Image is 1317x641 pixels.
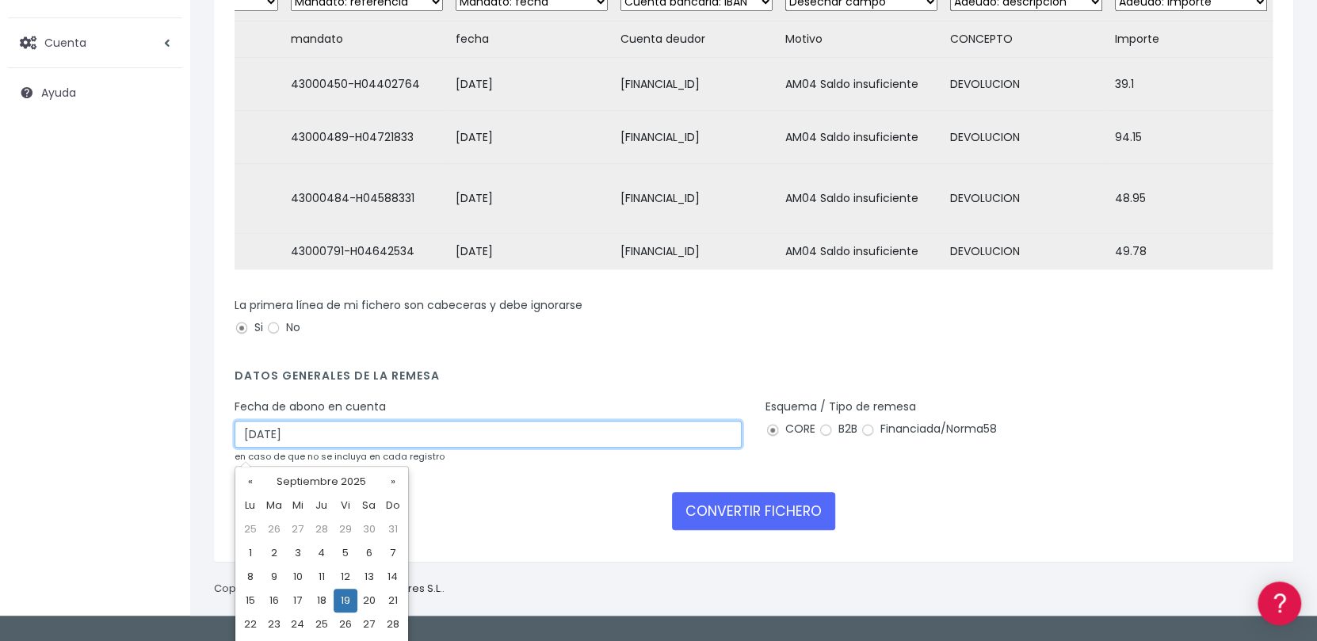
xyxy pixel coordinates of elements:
[239,517,262,541] td: 25
[218,456,305,471] a: POWERED BY ENCHANT
[16,225,301,250] a: Problemas habituales
[284,164,449,234] td: 43000484-H04588331
[357,589,381,612] td: 20
[449,21,614,58] td: fecha
[239,470,262,494] th: «
[239,589,262,612] td: 15
[357,541,381,565] td: 6
[381,589,405,612] td: 21
[779,58,944,111] td: AM04 Saldo insuficiente
[449,111,614,164] td: [DATE]
[239,541,262,565] td: 1
[286,494,310,517] th: Mi
[239,612,262,636] td: 22
[779,111,944,164] td: AM04 Saldo insuficiente
[861,421,997,437] label: Financiada/Norma58
[286,517,310,541] td: 27
[334,589,357,612] td: 19
[381,517,405,541] td: 31
[235,450,445,463] small: en caso de que no se incluya en cada registro
[449,58,614,111] td: [DATE]
[1109,234,1273,270] td: 49.78
[381,470,405,494] th: »
[16,274,301,299] a: Perfiles de empresas
[310,565,334,589] td: 11
[381,541,405,565] td: 7
[16,380,301,395] div: Programadores
[41,85,76,101] span: Ayuda
[235,399,386,415] label: Fecha de abono en cuenta
[449,234,614,270] td: [DATE]
[334,517,357,541] td: 29
[779,164,944,234] td: AM04 Saldo insuficiente
[1109,111,1273,164] td: 94.15
[357,612,381,636] td: 27
[262,612,286,636] td: 23
[239,494,262,517] th: Lu
[1109,21,1273,58] td: Importe
[779,234,944,270] td: AM04 Saldo insuficiente
[286,565,310,589] td: 10
[944,111,1109,164] td: DEVOLUCION
[262,517,286,541] td: 26
[310,541,334,565] td: 4
[262,494,286,517] th: Ma
[381,612,405,636] td: 28
[284,58,449,111] td: 43000450-H04402764
[284,21,449,58] td: mandato
[16,200,301,225] a: Formatos
[235,319,263,336] label: Si
[944,164,1109,234] td: DEVOLUCION
[262,565,286,589] td: 9
[381,494,405,517] th: Do
[235,297,582,314] label: La primera línea de mi fichero son cabeceras y debe ignorarse
[16,175,301,190] div: Convertir ficheros
[16,340,301,364] a: General
[1109,164,1273,234] td: 48.95
[672,492,835,530] button: CONVERTIR FICHERO
[1109,58,1273,111] td: 39.1
[357,517,381,541] td: 30
[239,565,262,589] td: 8
[357,494,381,517] th: Sa
[334,494,357,517] th: Vi
[262,589,286,612] td: 16
[614,58,779,111] td: [FINANCIAL_ID]
[262,470,381,494] th: Septiembre 2025
[381,565,405,589] td: 14
[235,369,1273,391] h4: Datos generales de la remesa
[284,234,449,270] td: 43000791-H04642534
[16,315,301,330] div: Facturación
[614,234,779,270] td: [FINANCIAL_ID]
[779,21,944,58] td: Motivo
[944,234,1109,270] td: DEVOLUCION
[310,612,334,636] td: 25
[262,541,286,565] td: 2
[614,164,779,234] td: [FINANCIAL_ID]
[944,58,1109,111] td: DEVOLUCION
[334,565,357,589] td: 12
[334,612,357,636] td: 26
[286,541,310,565] td: 3
[8,76,182,109] a: Ayuda
[16,250,301,274] a: Videotutoriales
[286,589,310,612] td: 17
[266,319,300,336] label: No
[357,565,381,589] td: 13
[16,110,301,125] div: Información general
[765,421,815,437] label: CORE
[310,494,334,517] th: Ju
[310,517,334,541] td: 28
[16,424,301,452] button: Contáctanos
[819,421,857,437] label: B2B
[16,405,301,429] a: API
[286,612,310,636] td: 24
[765,399,916,415] label: Esquema / Tipo de remesa
[944,21,1109,58] td: CONCEPTO
[8,26,182,59] a: Cuenta
[284,111,449,164] td: 43000489-H04721833
[334,541,357,565] td: 5
[16,135,301,159] a: Información general
[310,589,334,612] td: 18
[44,34,86,50] span: Cuenta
